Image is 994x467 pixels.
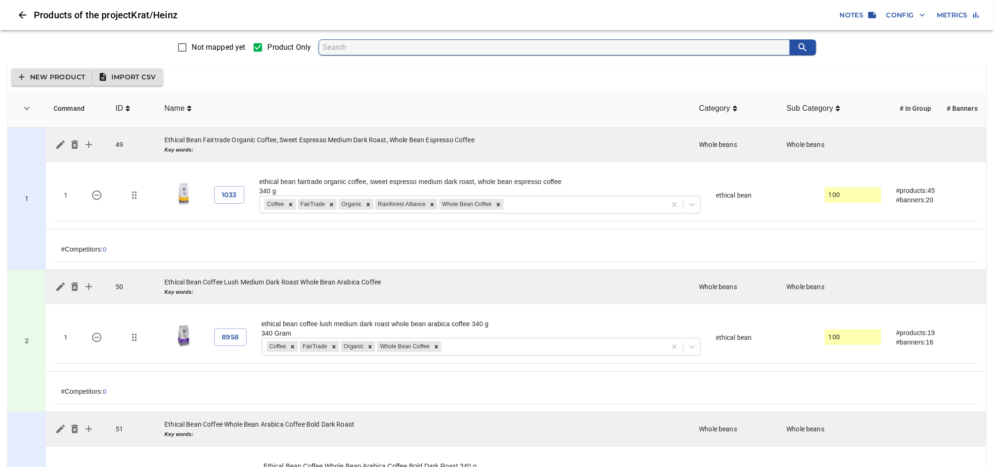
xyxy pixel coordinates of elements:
div: Organic [339,199,363,210]
b: Key words: [164,147,194,153]
div: Remove Rainforest Alliance [427,199,437,210]
b: Key words: [164,289,194,295]
td: Whole beans [779,270,893,304]
input: actual size [829,330,878,345]
button: Import CSV [93,69,163,86]
td: 51 [108,412,157,446]
span: Import CSV [100,71,155,83]
div: Coffee [264,199,286,210]
button: 1033 - ethical bean fairtrade organic coffee, sweet espresso medium dark roast, whole bean espres... [85,184,108,207]
div: #banners: 20 [896,195,971,205]
span: Config [886,9,925,21]
span: New Product [19,71,85,83]
div: #products: 19 [896,328,971,337]
td: 49 [108,128,157,162]
button: 0 [103,388,106,395]
td: 50 [108,270,157,304]
th: Command [46,90,108,128]
span: ID [116,103,130,114]
span: Name [164,103,187,114]
div: Remove Coffee [287,341,298,352]
input: search [323,40,790,55]
div: Remove Whole Bean Coffee [431,341,442,352]
b: Key words: [164,431,194,437]
th: # Banners [940,90,986,128]
th: # in Group [893,90,940,128]
div: Remove FairTrade [329,341,339,352]
h6: Products of the project Krat/Heinz [34,8,836,23]
td: Whole beans [692,270,779,304]
div: Remove Whole Bean Coffee [493,199,504,210]
div: 340 g [259,186,701,196]
div: ethical bean coffee lush medium dark roast whole bean arabica coffee 340 g [262,319,701,329]
input: actual size [829,188,878,202]
span: ID [116,103,125,114]
td: 1 [54,312,78,364]
span: 8958 [222,331,239,343]
td: Ethical Bean Coffee Lush Medium Dark Roast Whole Bean Arabica Coffee [157,270,691,304]
button: Close [11,4,34,26]
button: 0 [103,246,106,253]
div: #Competitors: [61,387,971,396]
td: 1 [54,169,78,222]
td: Whole beans [779,412,893,446]
div: Remove Organic [363,199,373,210]
td: Whole beans [692,412,779,446]
td: ethical bean [708,312,817,364]
button: Metrics [933,7,983,24]
div: Remove Organic [365,341,375,352]
td: 49 - Ethical Bean Fairtrade Organic Coffee, Sweet Espresso Medium Dark Roast, Whole Bean Espresso... [8,128,46,270]
td: ethical bean [708,169,817,222]
button: 1033 [214,186,244,204]
button: Notes [836,7,879,24]
span: Category [699,103,738,114]
button: Move/change group for 1033 [123,184,146,207]
div: #banners: 16 [896,337,971,347]
div: Remove Coffee [286,199,296,210]
div: Rainforest Alliance [375,199,427,210]
span: Not mapped yet [192,42,246,53]
span: Name [164,103,192,114]
button: Move/change group for 8958 [123,326,146,349]
span: Notes [840,9,875,21]
div: FairTrade [300,341,328,352]
span: Category [699,103,733,114]
img: lush whole bean medium dark roast [172,324,195,348]
div: Whole Bean Coffee [439,199,493,210]
button: search [790,40,816,55]
div: Coffee [267,341,288,352]
div: #Competitors: [61,245,971,254]
div: Whole Bean Coffee [377,341,431,352]
td: Ethical Bean Fairtrade Organic Coffee, Sweet Espresso Medium Dark Roast, Whole Bean Espresso Coffee [157,128,691,162]
div: FairTrade [298,199,326,210]
td: Whole beans [692,128,779,162]
div: Remove FairTrade [326,199,337,210]
span: Sub Category [787,103,836,114]
div: ethical bean fairtrade organic coffee, sweet espresso medium dark roast, whole bean espresso coffee [259,177,701,186]
button: New Product [11,69,93,86]
button: Config [883,7,929,24]
td: Ethical Bean Coffee Whole Bean Arabica Coffee Bold Dark Roast [157,412,691,446]
td: 50 - Ethical Bean Coffee Lush Medium Dark Roast Whole Bean Arabica Coffee [8,270,46,412]
span: Sub Category [787,103,841,114]
div: #products: 45 [896,186,971,195]
img: whole bean sweet espresso - medium dark [172,182,195,206]
div: 340 Gram [262,329,701,338]
span: Product Only [268,42,311,53]
button: 8958 [214,329,247,346]
button: 8958 - ethical bean coffee lush medium dark roast whole bean arabica coffee 340 g [85,326,108,349]
span: 1033 [222,189,237,201]
td: Whole beans [779,128,893,162]
span: Metrics [937,9,979,21]
div: Organic [341,341,365,352]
